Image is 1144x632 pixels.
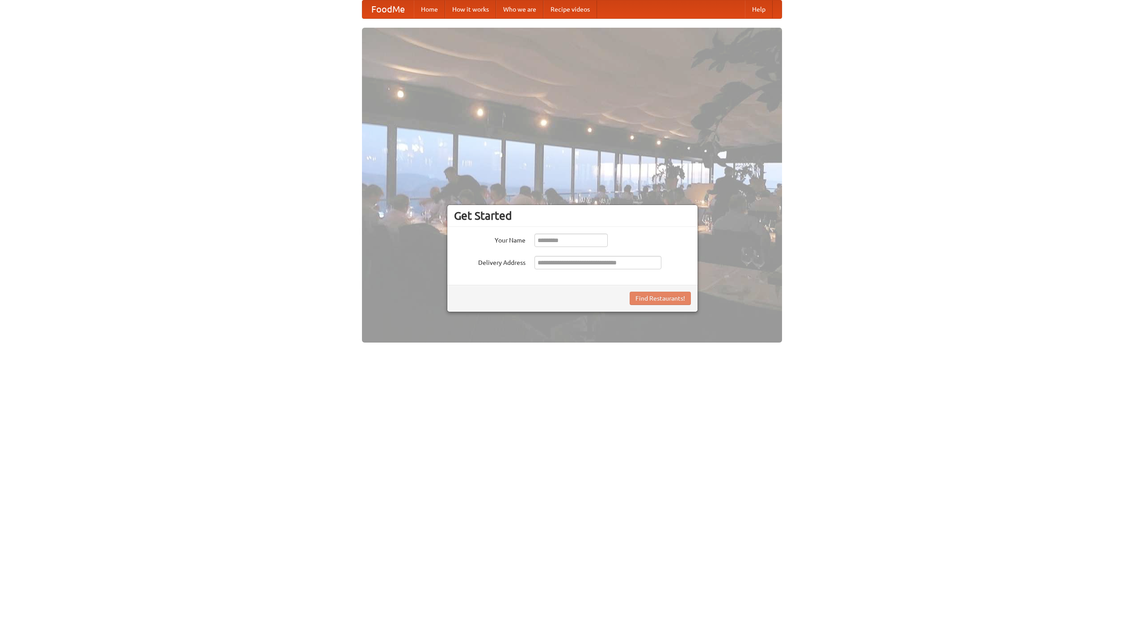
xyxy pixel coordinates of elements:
a: Recipe videos [543,0,597,18]
a: How it works [445,0,496,18]
h3: Get Started [454,209,691,222]
a: Help [745,0,773,18]
a: FoodMe [362,0,414,18]
a: Who we are [496,0,543,18]
label: Your Name [454,234,526,245]
button: Find Restaurants! [630,292,691,305]
a: Home [414,0,445,18]
label: Delivery Address [454,256,526,267]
